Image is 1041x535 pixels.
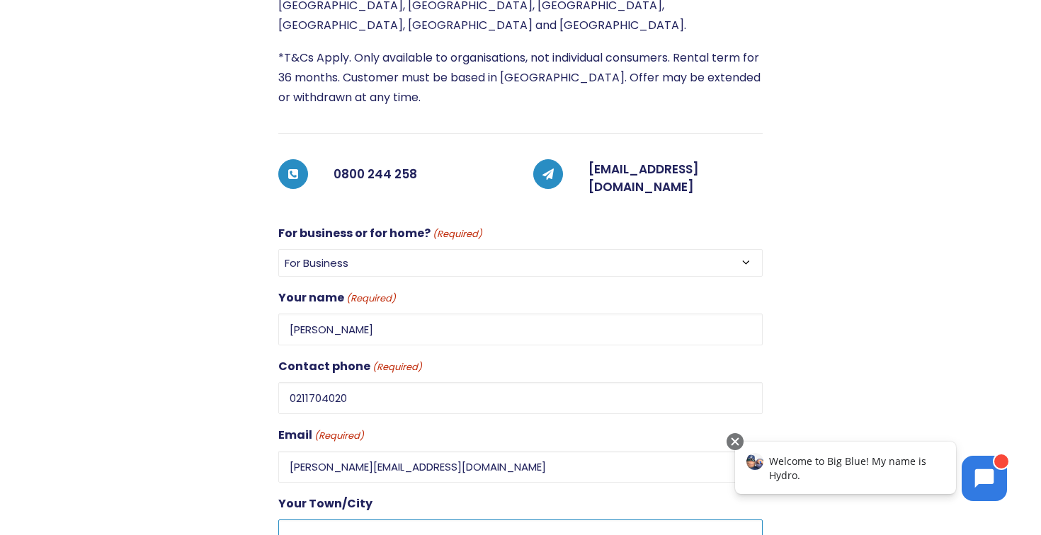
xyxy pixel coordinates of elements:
[346,291,397,307] span: (Required)
[314,428,365,444] span: (Required)
[278,494,372,514] label: Your Town/City
[278,48,763,108] p: *T&Cs Apply. Only available to organisations, not individual consumers. Rental term for 36 months...
[278,425,364,445] label: Email
[372,359,423,376] span: (Required)
[432,226,483,243] span: (Required)
[278,224,482,243] label: For business or for home?
[588,161,699,196] a: [EMAIL_ADDRESS][DOMAIN_NAME]
[278,288,396,308] label: Your name
[720,430,1021,515] iframe: Chatbot
[334,161,508,189] h5: 0800 244 258
[278,357,422,376] label: Contact phone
